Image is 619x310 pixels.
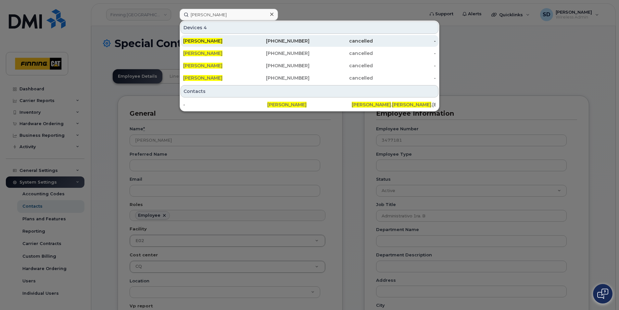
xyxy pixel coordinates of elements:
[183,75,222,81] span: [PERSON_NAME]
[267,102,307,108] span: [PERSON_NAME]
[246,50,310,57] div: [PHONE_NUMBER]
[309,38,373,44] div: cancelled
[181,35,438,47] a: [PERSON_NAME][PHONE_NUMBER]cancelled-
[181,85,438,97] div: Contacts
[597,289,608,299] img: Open chat
[309,50,373,57] div: cancelled
[181,72,438,84] a: [PERSON_NAME][PHONE_NUMBER]cancelled-
[181,21,438,34] div: Devices
[183,101,267,108] div: -
[309,75,373,81] div: cancelled
[246,75,310,81] div: [PHONE_NUMBER]
[392,102,431,108] span: [PERSON_NAME]
[373,50,436,57] div: -
[373,75,436,81] div: -
[181,60,438,71] a: [PERSON_NAME][PHONE_NUMBER]cancelled-
[246,62,310,69] div: [PHONE_NUMBER]
[181,47,438,59] a: [PERSON_NAME][PHONE_NUMBER]cancelled-
[183,50,222,56] span: [PERSON_NAME]
[373,38,436,44] div: -
[309,62,373,69] div: cancelled
[181,99,438,110] a: -[PERSON_NAME][PERSON_NAME].[PERSON_NAME].[EMAIL_ADDRESS][DOMAIN_NAME]
[373,62,436,69] div: -
[246,38,310,44] div: [PHONE_NUMBER]
[352,101,436,108] div: . .[EMAIL_ADDRESS][DOMAIN_NAME]
[183,38,222,44] span: [PERSON_NAME]
[352,102,391,108] span: [PERSON_NAME]
[204,24,207,31] span: 4
[183,63,222,69] span: [PERSON_NAME]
